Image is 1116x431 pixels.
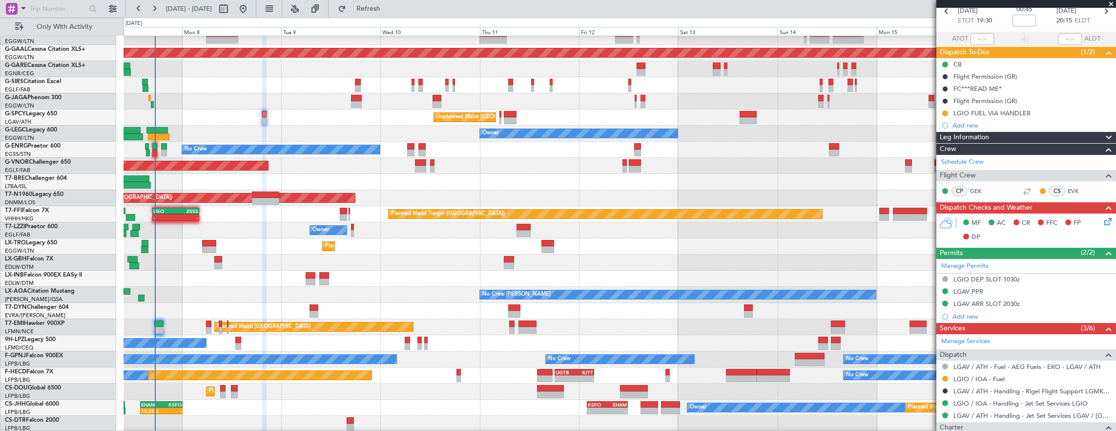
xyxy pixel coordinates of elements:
a: LX-TROLegacy 650 [5,240,57,246]
span: Dispatch Checks and Weather [940,202,1033,214]
span: 00:45 [1016,5,1032,15]
a: T7-LZZIPraetor 600 [5,224,58,230]
a: EGGW/LTN [5,38,34,45]
div: 13:59 Z [141,408,162,414]
a: F-GPNJFalcon 900EX [5,353,63,359]
span: ETOT [958,16,974,26]
span: Refresh [348,5,389,12]
div: Planned Maint Dusseldorf [325,239,389,254]
div: - [588,408,607,414]
div: EHAM [607,402,627,408]
div: EHAM [141,402,162,408]
a: LGIO / IOA - Handling - Jet Set Services LGIO [953,399,1088,408]
div: - [607,408,627,414]
div: Tue 9 [281,27,380,36]
a: EVK [1068,187,1090,195]
div: Thu 11 [480,27,579,36]
a: CS-DOUGlobal 6500 [5,385,61,391]
div: Add new [952,312,1111,321]
div: - [153,215,176,220]
div: - [556,376,574,382]
a: CS-JHHGlobal 6000 [5,401,59,407]
span: G-SIRS [5,79,23,85]
a: LTBA/ISL [5,183,27,190]
span: 20:15 [1056,16,1072,26]
span: Leg Information [940,132,989,143]
div: Fri 12 [579,27,678,36]
span: CS-DOU [5,385,28,391]
div: Planned Maint Tianjin ([GEOGRAPHIC_DATA]) [391,207,505,221]
div: - [161,408,182,414]
span: FFC [1046,218,1057,228]
span: T7-DYN [5,304,27,310]
a: VHHH/HKG [5,215,34,222]
div: Unplanned Maint [GEOGRAPHIC_DATA] ([PERSON_NAME] Intl) [436,110,595,125]
span: Dispatch To-Dos [940,47,989,58]
a: EGGW/LTN [5,54,34,61]
span: Only With Activity [25,23,103,30]
span: G-VNOR [5,159,29,165]
div: Flight Permission (GR) [953,97,1017,105]
a: EDLW/DTM [5,263,34,271]
span: DP [971,233,980,242]
a: [PERSON_NAME]/QSA [5,296,62,303]
span: Dispatch [940,349,967,361]
div: KSFO [162,402,182,408]
span: FP [1074,218,1081,228]
div: RJTT [575,369,593,375]
span: G-LEGC [5,127,26,133]
a: G-SPCYLegacy 650 [5,111,57,117]
a: T7-BREChallenger 604 [5,175,67,181]
div: [DATE] [125,20,142,28]
div: Flight Permission (GR) [953,72,1017,81]
div: Planned Maint [GEOGRAPHIC_DATA] ([GEOGRAPHIC_DATA]) [209,384,363,399]
div: LGIO DEP SLOT 1030z [953,275,1020,283]
div: Owner [482,126,499,141]
div: ZSSS [176,208,198,214]
div: LIEO [153,208,176,214]
a: T7-EMIHawker 900XP [5,321,64,326]
div: LGAV PPR [953,287,983,296]
button: Refresh [333,1,392,17]
span: [DATE] [958,6,978,16]
div: Wed 10 [380,27,479,36]
span: [DATE] [1056,6,1076,16]
a: LFMD/CEQ [5,344,33,351]
a: G-JAGAPhenom 300 [5,95,62,101]
div: Mon 8 [182,27,281,36]
a: Schedule Crew [941,157,984,167]
a: G-LEGCLegacy 600 [5,127,57,133]
a: G-GAALCessna Citation XLS+ [5,46,85,52]
a: LFPB/LBG [5,360,30,367]
div: LGAV ARR SLOT 2030z [953,300,1020,308]
a: EGGW/LTN [5,247,34,255]
a: EGLF/FAB [5,86,30,93]
a: LX-GBHFalcon 7X [5,256,53,262]
a: LX-INBFalcon 900EX EASy II [5,272,82,278]
span: Services [940,323,965,334]
span: ELDT [1075,16,1090,26]
a: T7-DYNChallenger 604 [5,304,69,310]
a: CS-DTRFalcon 2000 [5,417,59,423]
div: Planned Maint [GEOGRAPHIC_DATA] ([GEOGRAPHIC_DATA]) [908,400,1062,415]
div: No Crew [548,352,571,366]
div: Sat 13 [678,27,777,36]
a: EDLW/DTM [5,280,34,287]
a: LFPB/LBG [5,376,30,384]
span: G-JAGA [5,95,27,101]
div: Owner [312,223,329,237]
a: GEK [970,187,992,195]
a: EGGW/LTN [5,134,34,142]
div: LGIO FUEL VIA HANDLER [953,109,1031,117]
a: EGGW/LTN [5,102,34,109]
div: Sun 7 [83,27,182,36]
span: LX-GBH [5,256,26,262]
div: Owner [690,400,706,415]
div: No Crew [846,352,868,366]
a: LFMN/NCE [5,328,34,335]
div: Planned Maint [GEOGRAPHIC_DATA] [217,320,310,334]
span: T7-LZZI [5,224,25,230]
a: LFPB/LBG [5,409,30,416]
a: G-SIRSCitation Excel [5,79,61,85]
span: G-SPCY [5,111,26,117]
